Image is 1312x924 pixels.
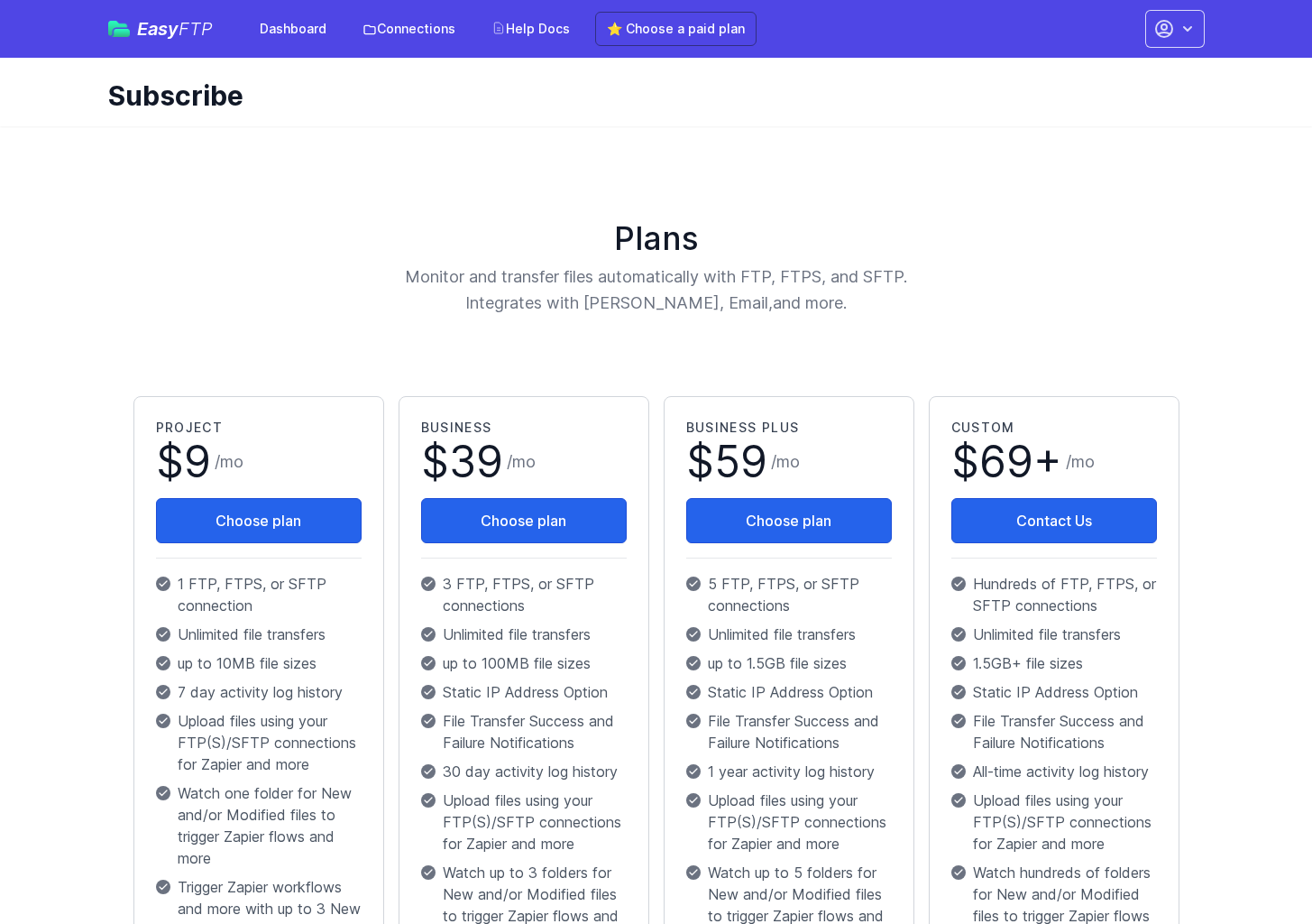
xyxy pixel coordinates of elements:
[421,624,627,645] p: Unlimited file transfers
[352,13,466,45] a: Connections
[686,710,892,753] p: File Transfer Success and Failure Notifications
[481,13,581,45] a: Help Docs
[156,419,362,437] h2: Project
[421,573,627,616] p: 3 FTP, FTPS, or SFTP connections
[156,652,362,674] p: up to 10MB file sizes
[421,419,627,437] h2: Business
[951,624,1157,645] p: Unlimited file transfers
[771,449,800,475] span: /
[686,419,892,437] h2: Business Plus
[776,452,800,471] span: mo
[179,18,213,40] span: FTP
[686,624,892,645] p: Unlimited file transfers
[686,573,892,616] p: 5 FTP, FTPS, or SFTP connections
[421,761,627,782] p: 30 day activity log history
[951,710,1157,753] p: File Transfer Success and Failure Notifications
[220,452,243,471] span: mo
[156,498,362,543] button: Choose plan
[156,782,362,869] p: Watch one folder for New and/or Modified files to trigger Zapier flows and more
[108,21,130,37] img: easyftp_logo.png
[421,498,627,543] button: Choose plan
[421,440,503,484] span: $
[449,435,503,488] span: 39
[421,652,627,674] p: up to 100MB file sizes
[686,440,767,484] span: $
[421,710,627,753] p: File Transfer Success and Failure Notifications
[156,573,362,616] p: 1 FTP, FTPS, or SFTP connection
[1066,449,1095,475] span: /
[507,449,536,475] span: /
[1071,452,1095,471] span: mo
[714,435,767,488] span: 59
[951,652,1157,674] p: 1.5GB+ file sizes
[421,790,627,855] p: Upload files using your FTP(S)/SFTP connections for Zapier and more
[951,419,1157,437] h2: Custom
[156,710,362,775] p: Upload files using your FTP(S)/SFTP connections for Zapier and more
[979,435,1062,488] span: 69+
[215,449,243,475] span: /
[951,761,1157,782] p: All-time activity log history
[156,624,362,645] p: Unlimited file transfers
[156,440,211,484] span: $
[249,13,337,45] a: Dashboard
[951,498,1157,543] a: Contact Us
[421,681,627,703] p: Static IP Address Option
[951,681,1157,703] p: Static IP Address Option
[512,452,536,471] span: mo
[126,220,1187,256] h1: Plans
[108,20,213,38] a: EasyFTP
[595,12,757,46] a: ⭐ Choose a paid plan
[686,652,892,674] p: up to 1.5GB file sizes
[686,761,892,782] p: 1 year activity log history
[951,790,1157,855] p: Upload files using your FTP(S)/SFTP connections for Zapier and more
[156,681,362,703] p: 7 day activity log history
[686,681,892,703] p: Static IP Address Option
[686,790,892,855] p: Upload files using your FTP(S)/SFTP connections for Zapier and more
[108,79,1190,112] h1: Subscribe
[184,435,211,488] span: 9
[951,440,1062,484] span: $
[303,263,1010,317] p: Monitor and transfer files automatically with FTP, FTPS, and SFTP. Integrates with [PERSON_NAME],...
[951,573,1157,616] p: Hundreds of FTP, FTPS, or SFTP connections
[137,20,213,38] span: Easy
[686,498,892,543] button: Choose plan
